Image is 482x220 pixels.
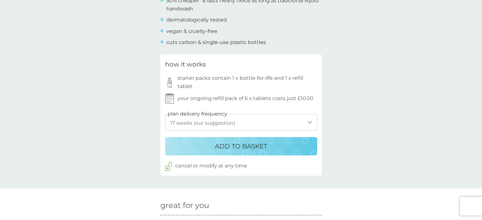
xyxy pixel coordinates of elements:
label: plan delivery frequency [168,110,227,118]
h3: how it works [165,59,206,69]
p: cuts carbon & single-use plastic bottles [166,38,266,47]
p: starter packs contain 1 x bottle-for-life and 1 x refill tablet [177,74,317,90]
p: ADD TO BASKET [215,141,267,151]
p: dermatologically tested [166,16,227,24]
p: vegan & cruelty-free [166,27,217,35]
button: ADD TO BASKET [165,137,317,155]
p: your ongoing refill pack of 6 x tablets costs just £10.50 [177,94,313,103]
h2: great for you [160,201,322,210]
p: cancel or modify at any time [175,162,247,170]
